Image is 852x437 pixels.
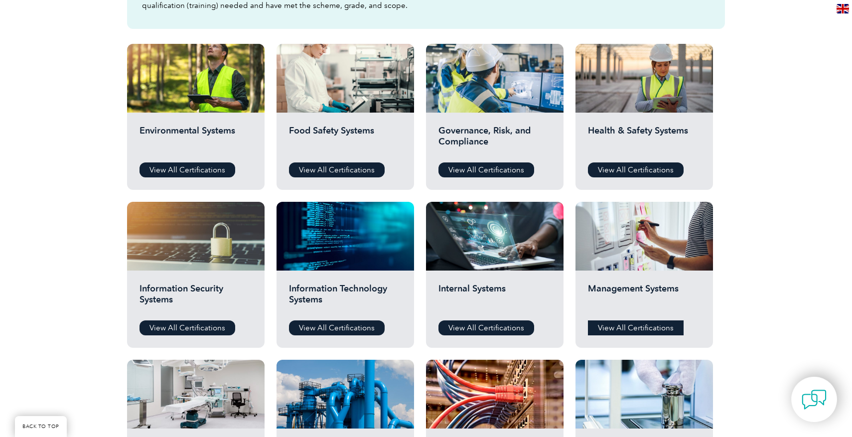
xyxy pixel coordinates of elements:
[140,162,235,177] a: View All Certifications
[289,283,402,313] h2: Information Technology Systems
[438,162,534,177] a: View All Certifications
[140,125,252,155] h2: Environmental Systems
[438,320,534,335] a: View All Certifications
[289,162,385,177] a: View All Certifications
[289,125,402,155] h2: Food Safety Systems
[588,283,701,313] h2: Management Systems
[802,387,827,412] img: contact-chat.png
[588,320,684,335] a: View All Certifications
[289,320,385,335] a: View All Certifications
[438,125,551,155] h2: Governance, Risk, and Compliance
[140,283,252,313] h2: Information Security Systems
[15,416,67,437] a: BACK TO TOP
[837,4,849,13] img: en
[140,320,235,335] a: View All Certifications
[438,283,551,313] h2: Internal Systems
[588,162,684,177] a: View All Certifications
[588,125,701,155] h2: Health & Safety Systems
